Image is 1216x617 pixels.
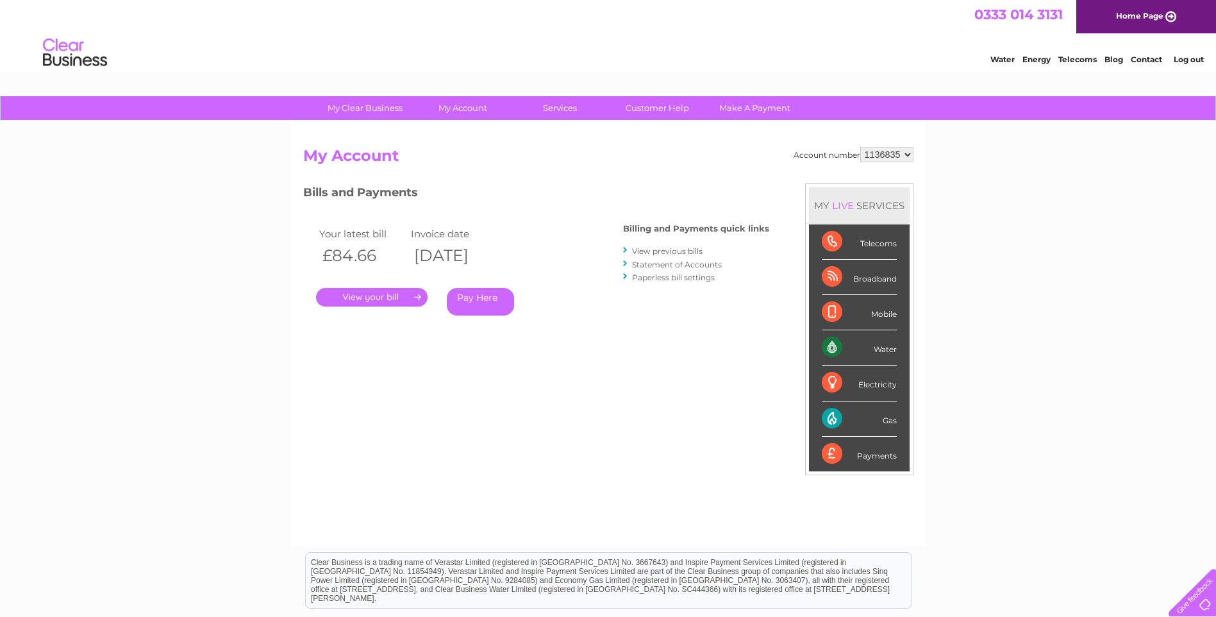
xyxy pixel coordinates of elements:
[447,288,514,316] a: Pay Here
[410,96,515,120] a: My Account
[1022,55,1051,64] a: Energy
[303,147,913,171] h2: My Account
[632,246,703,256] a: View previous bills
[822,330,897,366] div: Water
[822,295,897,330] div: Mobile
[974,6,1063,22] a: 0333 014 3131
[408,225,500,242] td: Invoice date
[408,242,500,269] th: [DATE]
[507,96,613,120] a: Services
[990,55,1015,64] a: Water
[623,224,769,233] h4: Billing and Payments quick links
[1131,55,1162,64] a: Contact
[303,183,769,206] h3: Bills and Payments
[42,33,108,72] img: logo.png
[632,260,722,269] a: Statement of Accounts
[702,96,808,120] a: Make A Payment
[604,96,710,120] a: Customer Help
[822,224,897,260] div: Telecoms
[316,242,408,269] th: £84.66
[316,288,428,307] a: .
[822,401,897,437] div: Gas
[316,225,408,242] td: Your latest bill
[1104,55,1123,64] a: Blog
[312,96,418,120] a: My Clear Business
[829,199,856,212] div: LIVE
[1174,55,1204,64] a: Log out
[822,260,897,295] div: Broadband
[794,147,913,162] div: Account number
[306,7,912,62] div: Clear Business is a trading name of Verastar Limited (registered in [GEOGRAPHIC_DATA] No. 3667643...
[1058,55,1097,64] a: Telecoms
[632,273,715,282] a: Paperless bill settings
[822,366,897,401] div: Electricity
[809,187,910,224] div: MY SERVICES
[822,437,897,471] div: Payments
